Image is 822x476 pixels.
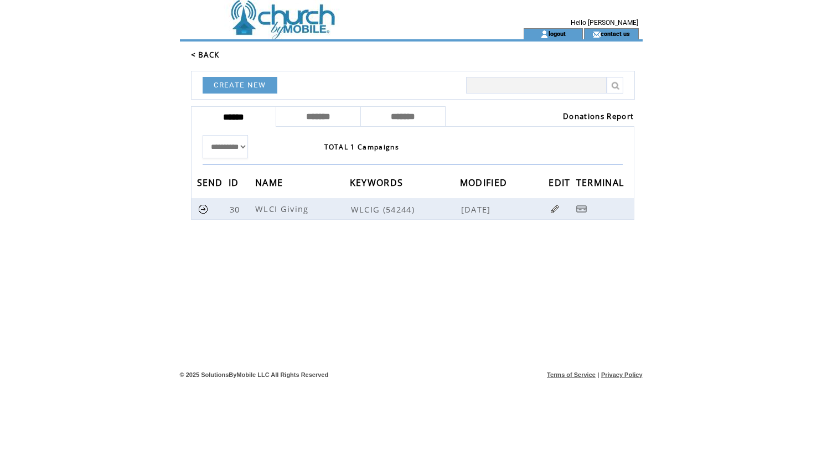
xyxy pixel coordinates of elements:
a: CREATE NEW [203,77,277,94]
span: TERMINAL [576,174,627,194]
a: contact us [601,30,630,37]
span: TOTAL 1 Campaigns [324,142,400,152]
span: Hello [PERSON_NAME] [571,19,638,27]
a: NAME [255,179,286,185]
span: EDIT [549,174,573,194]
span: WLCI Giving [255,203,312,214]
span: | [597,371,599,378]
img: contact_us_icon.gif [592,30,601,39]
a: logout [549,30,566,37]
a: Donations Report [563,111,634,121]
span: MODIFIED [460,174,510,194]
span: SEND [197,174,226,194]
span: 30 [230,204,243,215]
span: NAME [255,174,286,194]
span: [DATE] [461,204,494,215]
img: account_icon.gif [540,30,549,39]
a: < BACK [191,50,220,60]
span: © 2025 SolutionsByMobile LLC All Rights Reserved [180,371,329,378]
a: Terms of Service [547,371,596,378]
span: KEYWORDS [350,174,406,194]
a: ID [229,179,242,185]
a: Privacy Policy [601,371,643,378]
span: WLCIG (54244) [351,204,459,215]
span: ID [229,174,242,194]
a: KEYWORDS [350,179,406,185]
a: MODIFIED [460,179,510,185]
